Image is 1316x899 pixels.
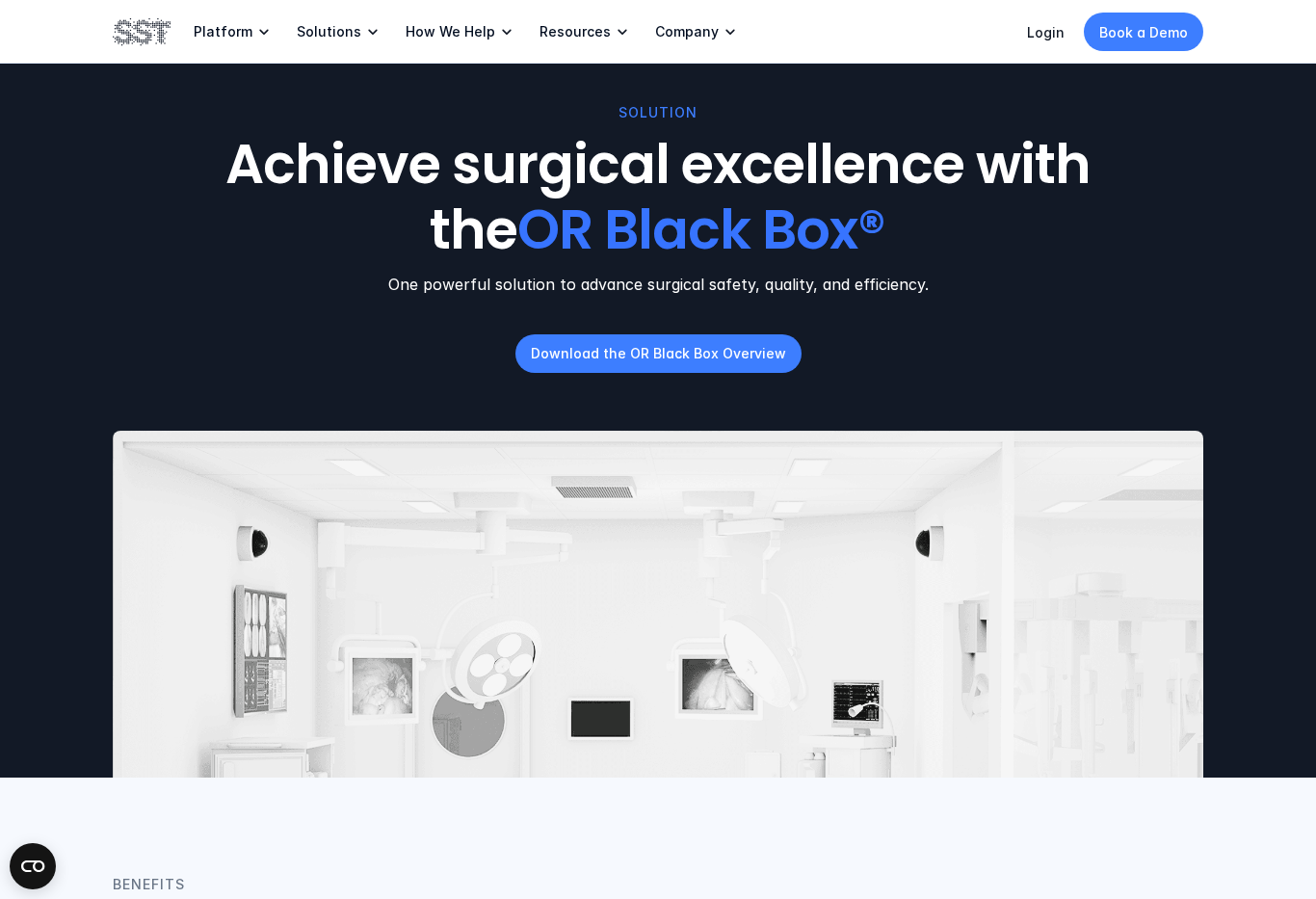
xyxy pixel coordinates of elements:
p: Book a Demo [1099,22,1188,42]
p: Resources [540,23,611,40]
p: Solutions [297,23,361,40]
p: SOLUTION [619,102,697,123]
button: Open CMP widget [10,843,56,889]
span: OR Black Box® [517,193,885,268]
p: How We Help [406,23,495,40]
a: Login [1027,24,1065,40]
p: BENEFITS [113,874,185,895]
p: One powerful solution to advance surgical safety, quality, and efficiency. [113,273,1203,296]
img: SST logo [113,15,171,48]
a: Download the OR Black Box Overview [515,334,802,373]
p: Download the OR Black Box Overview [531,343,786,363]
h1: Achieve surgical excellence with the [189,133,1127,262]
a: Book a Demo [1084,13,1203,51]
p: Platform [194,23,252,40]
p: Company [655,23,719,40]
